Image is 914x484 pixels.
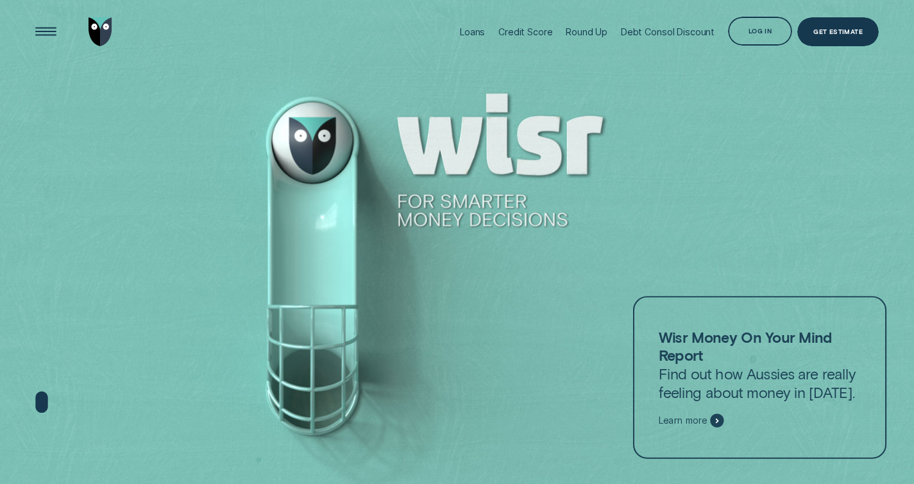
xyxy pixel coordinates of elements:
[659,327,833,364] strong: Wisr Money On Your Mind Report
[633,297,886,460] a: Wisr Money On Your Mind ReportFind out how Aussies are really feeling about money in [DATE].Learn...
[89,17,112,46] img: Wisr
[460,26,485,37] div: Loans
[566,26,607,37] div: Round Up
[31,17,60,46] button: Open Menu
[659,415,707,427] span: Learn more
[498,26,552,37] div: Credit Score
[797,17,879,46] a: Get Estimate
[659,327,861,401] p: Find out how Aussies are really feeling about money in [DATE].
[621,26,715,37] div: Debt Consol Discount
[728,17,792,46] button: Log in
